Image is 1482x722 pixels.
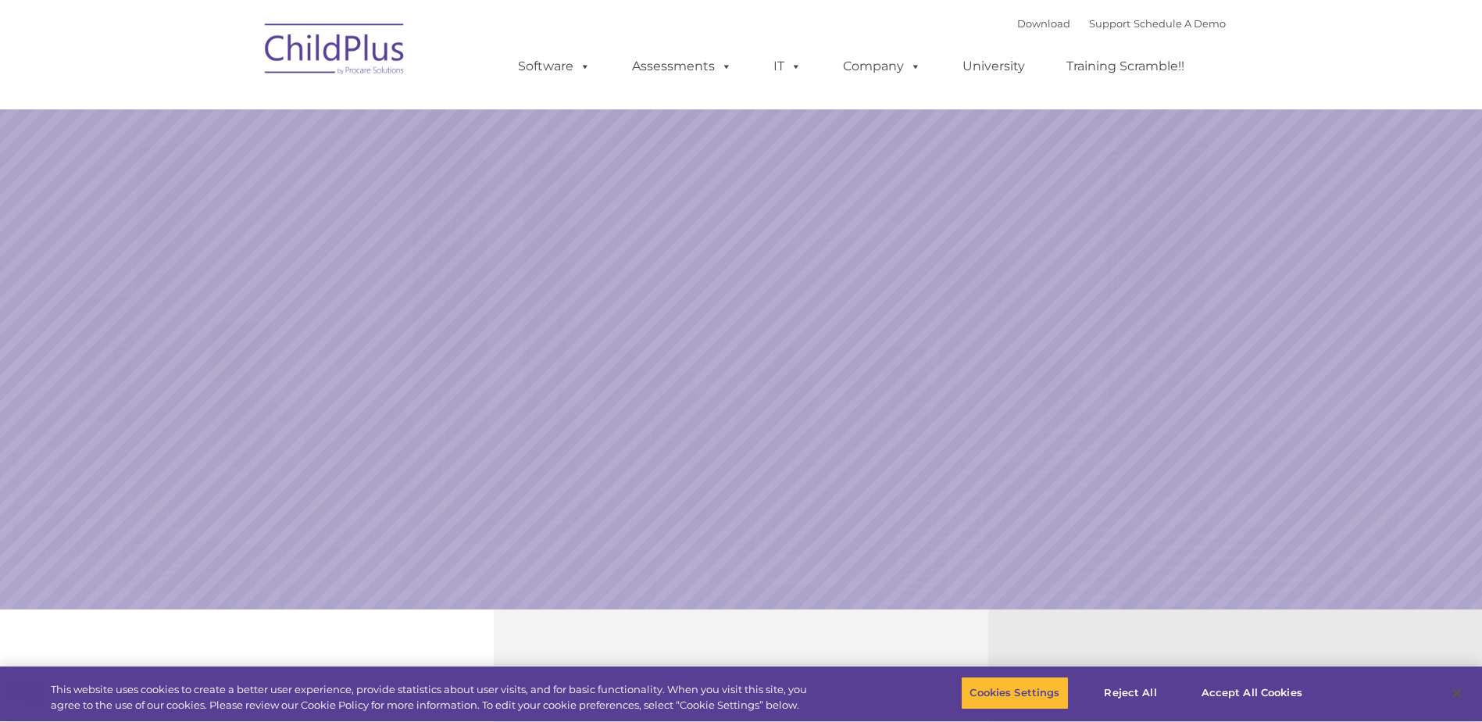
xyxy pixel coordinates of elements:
a: Support [1089,17,1130,30]
button: Reject All [1082,677,1180,709]
a: Training Scramble!! [1051,51,1200,82]
a: Schedule A Demo [1134,17,1226,30]
button: Accept All Cookies [1193,677,1311,709]
a: IT [758,51,817,82]
a: Assessments [616,51,748,82]
a: Software [502,51,606,82]
a: Learn More [1007,442,1255,508]
button: Cookies Settings [961,677,1068,709]
div: This website uses cookies to create a better user experience, provide statistics about user visit... [51,682,815,713]
button: Close [1440,676,1474,710]
a: Download [1017,17,1070,30]
font: | [1017,17,1226,30]
a: Company [827,51,937,82]
img: ChildPlus by Procare Solutions [257,13,413,91]
a: University [947,51,1041,82]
